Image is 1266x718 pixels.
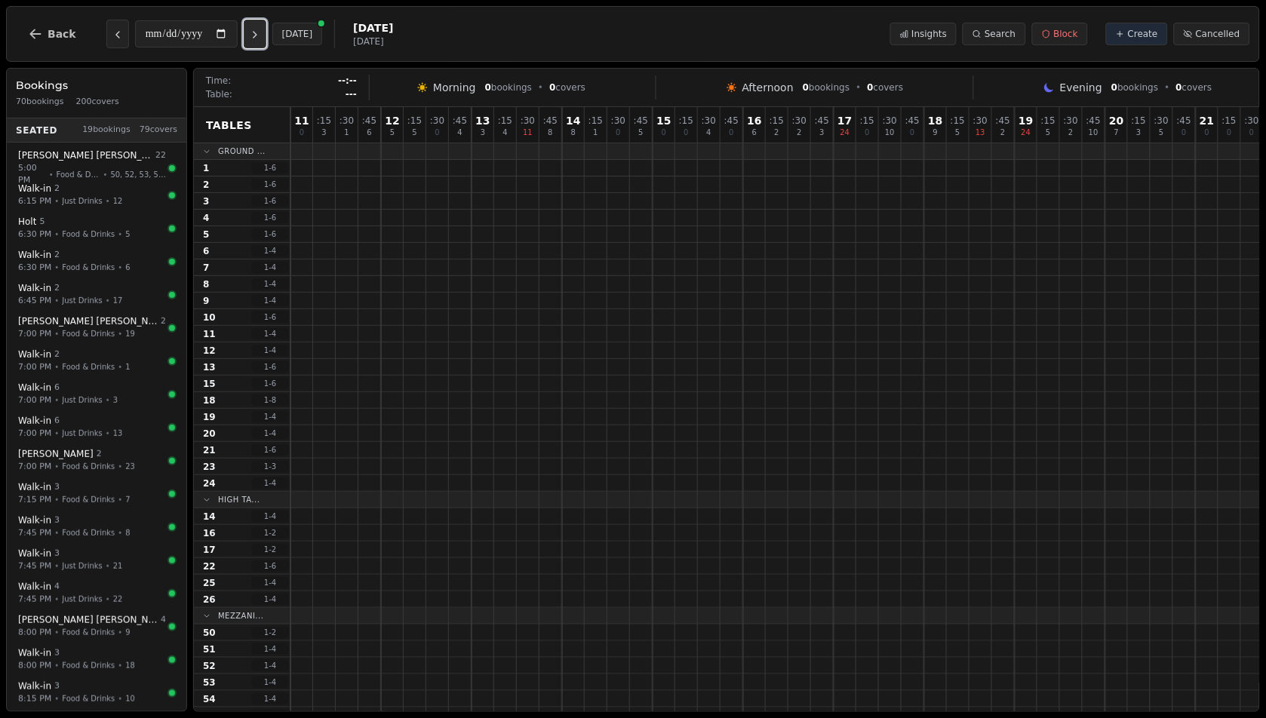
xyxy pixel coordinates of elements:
button: Walk-in 67:00 PM•Just Drinks•13 [10,410,183,445]
span: 11 [294,115,309,126]
span: • [49,168,54,179]
span: • [54,660,59,671]
span: 1 - 4 [252,345,288,356]
span: : 30 [973,116,988,125]
span: : 45 [1177,116,1191,125]
button: [PERSON_NAME] [PERSON_NAME]225:00 PM•Food & Drinks•50, 52, 53, 51, 54 [10,144,183,192]
span: 9 [203,295,209,307]
span: 24 [1022,129,1031,137]
span: : 15 [588,116,603,125]
span: 5 [1046,129,1050,137]
span: 8 [203,278,209,290]
span: 1 - 6 [252,229,288,240]
span: 7:45 PM [18,560,51,572]
span: Walk-in [18,282,51,294]
span: : 45 [362,116,376,125]
button: Walk-in 38:00 PM•Food & Drinks•18 [10,642,183,677]
span: 13 [113,428,123,439]
span: 1 - 6 [252,195,288,207]
span: Walk-in [18,348,51,361]
span: 3 [1136,129,1141,137]
button: Walk-in 27:00 PM•Food & Drinks•1 [10,343,183,379]
span: Just Drinks [62,428,103,439]
span: 8 [571,129,576,137]
span: 0 [868,82,874,93]
span: [DATE] [353,35,393,48]
span: Table: [206,88,232,100]
span: Holt [18,216,36,228]
span: [PERSON_NAME] [PERSON_NAME] [18,315,158,327]
span: Create [1128,28,1158,40]
span: 2 [1000,129,1005,137]
span: : 15 [317,116,331,125]
span: 22 [113,594,123,605]
span: Food & Drinks [62,693,115,704]
span: 0 [803,82,809,93]
span: • [118,461,122,472]
span: • [106,394,110,406]
span: 10 [885,129,895,137]
span: • [118,262,122,273]
span: 23 [125,461,135,472]
span: 4 [706,129,711,137]
span: 8 [548,129,552,137]
span: : 15 [1041,116,1056,125]
span: • [54,229,59,240]
span: : 15 [1132,116,1146,125]
span: • [538,81,543,94]
span: 0 [549,82,555,93]
span: • [54,394,59,406]
span: 5 [1159,129,1163,137]
span: 17 [837,115,852,126]
span: 6:30 PM [18,228,51,241]
span: 0 [662,129,666,137]
span: • [106,295,110,306]
span: 1 - 6 [252,162,288,173]
button: Walk-in 37:45 PM•Just Drinks•21 [10,542,183,578]
span: 13 [475,115,490,126]
span: 5 [125,229,130,240]
span: 12 [385,115,399,126]
span: 3 [54,647,60,660]
span: 3 [54,548,60,560]
button: [PERSON_NAME] 27:00 PM•Food & Drinks•23 [10,443,183,478]
span: 1 [344,129,349,137]
button: [PERSON_NAME] [PERSON_NAME]48:00 PM•Food & Drinks•9 [10,609,183,644]
span: [PERSON_NAME] [18,448,94,460]
span: 7:00 PM [18,394,51,407]
span: • [118,693,122,704]
span: bookings [803,81,850,94]
span: 18 [928,115,942,126]
span: Food & Drinks [62,660,115,671]
span: Food & Drinks [62,262,115,273]
span: : 15 [951,116,965,125]
span: • [54,627,59,638]
span: 12 [113,195,123,207]
span: : 30 [1154,116,1169,125]
span: 1 - 4 [252,328,288,339]
button: Search [963,23,1025,45]
span: 1 - 6 [252,212,288,223]
span: 11 [523,129,533,137]
span: Time: [206,75,231,87]
span: 1 - 6 [252,311,288,323]
span: 2 [797,129,801,137]
span: : 30 [430,116,444,125]
span: Walk-in [18,183,51,195]
span: : 15 [679,116,693,125]
span: 0 [435,129,439,137]
span: 8:15 PM [18,692,51,705]
span: 2 [54,282,60,295]
span: 7 [125,494,130,505]
span: Block [1054,28,1078,40]
span: 3 [54,481,60,494]
span: • [106,428,110,439]
span: 1 [593,129,598,137]
span: Back [48,29,76,39]
span: 7:45 PM [18,526,51,539]
span: Food & Drinks [62,627,115,638]
span: : 45 [1086,116,1101,125]
span: : 15 [770,116,784,125]
span: 1 - 4 [252,245,288,256]
span: 5 [203,229,209,241]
